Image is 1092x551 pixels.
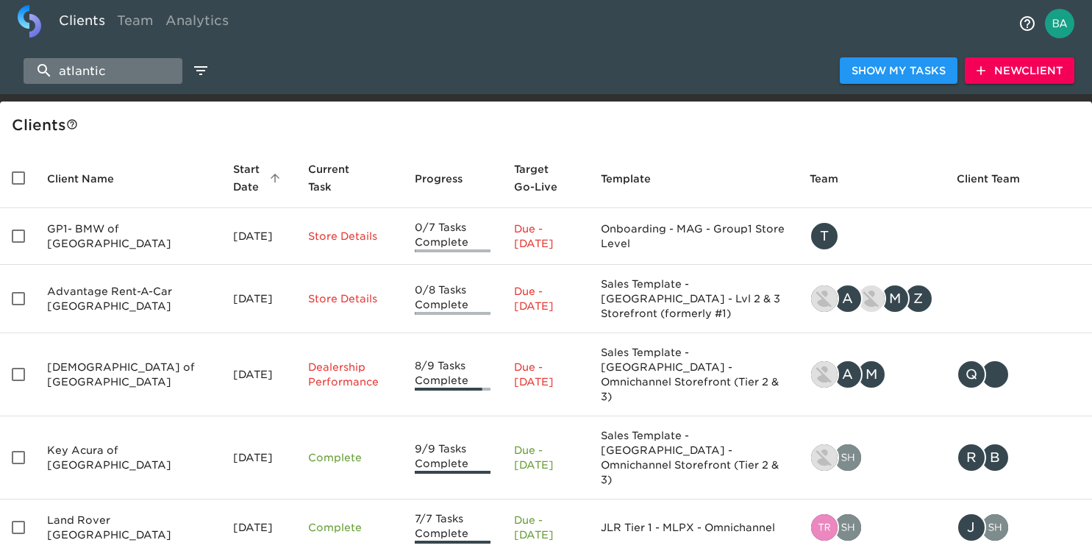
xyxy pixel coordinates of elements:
[589,265,798,333] td: Sales Template - [GEOGRAPHIC_DATA] - Lvl 2 & 3 Storefront (formerly #1)
[12,113,1086,137] div: Client s
[35,416,221,500] td: Key Acura of [GEOGRAPHIC_DATA]
[403,265,502,333] td: 0/8 Tasks Complete
[35,333,221,416] td: [DEMOGRAPHIC_DATA] of [GEOGRAPHIC_DATA]
[858,285,885,312] img: kevin.lo@roadster.com
[840,57,957,85] button: Show My Tasks
[514,284,577,313] p: Due - [DATE]
[233,160,285,196] span: Start Date
[880,284,910,313] div: M
[24,58,182,84] input: search
[857,360,886,389] div: M
[308,291,391,306] p: Store Details
[957,443,986,472] div: R
[835,514,861,541] img: shashikar.shamboor@cdk.com
[221,265,296,333] td: [DATE]
[980,443,1010,472] div: B
[965,57,1074,85] button: NewClient
[810,221,839,251] div: T
[1045,9,1074,38] img: Profile
[833,360,863,389] div: A
[833,284,863,313] div: A
[308,360,391,389] p: Dealership Performance
[904,284,933,313] div: Z
[221,333,296,416] td: [DATE]
[35,265,221,333] td: Advantage Rent-A-Car [GEOGRAPHIC_DATA]
[514,160,577,196] span: Target Go-Live
[811,361,838,388] img: lowell@roadster.com
[308,520,391,535] p: Complete
[514,160,558,196] span: Calculated based on the start date and the duration of all Tasks contained in this Hub.
[308,160,391,196] span: Current Task
[810,221,933,251] div: tracy@roadster.com
[308,160,372,196] span: This is the next Task in this Hub that should be completed
[811,444,838,471] img: duncan.miller@roadster.com
[957,513,986,542] div: J
[810,170,857,188] span: Team
[589,208,798,265] td: Onboarding - MAG - Group1 Store Level
[111,5,160,41] a: Team
[601,170,670,188] span: Template
[308,450,391,465] p: Complete
[403,333,502,416] td: 8/9 Tasks Complete
[47,170,133,188] span: Client Name
[811,285,838,312] img: lowell@roadster.com
[514,360,577,389] p: Due - [DATE]
[221,416,296,500] td: [DATE]
[811,514,838,541] img: tristan.walk@roadster.com
[982,514,1008,541] img: shashikar.shamboor@cdk.com
[35,208,221,265] td: GP1- BMW of [GEOGRAPHIC_DATA]
[810,360,933,389] div: lowell@roadster.com, allison.beeler@roadster.com, manpreet.singh@roadster.com
[810,513,933,542] div: tristan.walk@roadster.com, shashikar.shamboor@cdk.com
[160,5,235,41] a: Analytics
[188,58,213,83] button: edit
[957,513,1080,542] div: jhoychick@jlrnorthpoint.com, shashikar.shamboor@cdk.com
[53,5,111,41] a: Clients
[66,118,78,130] svg: This is a list of all of your clients and clients shared with you
[810,443,933,472] div: duncan.miller@roadster.com, shresta.mandala@cdk.com
[810,284,933,313] div: lowell@roadster.com, andrew.howard@cdk.com, kevin.lo@roadster.com, matthew.waterman@roadster.com,...
[957,360,1080,389] div: qlittle@jimellis.com, qlittle@jimellis.com
[221,208,296,265] td: [DATE]
[18,5,41,38] img: logo
[835,444,861,471] img: shresta.mandala@cdk.com
[852,62,946,80] span: Show My Tasks
[589,333,798,416] td: Sales Template - [GEOGRAPHIC_DATA] - Omnichannel Storefront (Tier 2 & 3)
[514,221,577,251] p: Due - [DATE]
[1010,6,1045,41] button: notifications
[977,62,1063,80] span: New Client
[403,208,502,265] td: 0/7 Tasks Complete
[957,443,1080,472] div: ramato@keyauto.com, bford@keyauto.com
[514,443,577,472] p: Due - [DATE]
[403,416,502,500] td: 9/9 Tasks Complete
[308,229,391,243] p: Store Details
[514,513,577,542] p: Due - [DATE]
[415,170,482,188] span: Progress
[957,360,986,389] div: Q
[957,170,1039,188] span: Client Team
[589,416,798,500] td: Sales Template - [GEOGRAPHIC_DATA] - Omnichannel Storefront (Tier 2 & 3)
